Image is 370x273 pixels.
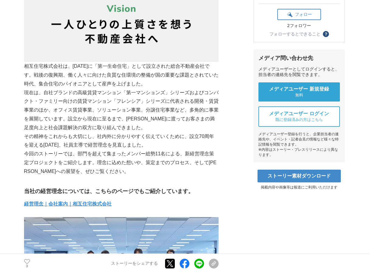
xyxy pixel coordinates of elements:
[24,150,219,176] p: 今回のストーリーでは、部門を超えて集まったメンバー総勢11名による、新経営理念策定プロジェクトをご紹介します。理念に込めた想いや、策定までのプロセス、そして[PERSON_NAME]への展望を、...
[269,32,320,36] div: フォローするとできること
[258,132,340,157] div: メディアユーザー登録を行うと、企業担当者の連絡先や、イベント・記者会見の情報など様々な特記情報を閲覧できます。 ※内容はストーリー・プレスリリースにより異なります。
[324,32,328,36] span: ？
[269,86,329,92] span: メディアユーザー 新規登録
[258,67,340,78] div: メディアユーザーとしてログインすると、担当者の連絡先を閲覧できます。
[254,185,345,190] p: 掲載内容や画像等は報道にご利用いただけます
[258,170,341,182] a: ストーリー素材ダウンロード
[24,188,194,194] strong: 当社の経営理念については、こちらのページでもご紹介しています。
[269,111,329,117] span: メディアユーザー ログイン
[111,261,158,266] p: ストーリーをシェアする
[277,9,321,20] button: フォロー
[258,106,340,127] a: メディアユーザー ログイン 既に登録済みの方はこちら
[258,54,340,62] div: メディア問い合わせ先
[295,92,303,98] span: 無料
[24,62,219,88] p: 相互住宅株式会社は、[DATE]に「第一生命住宅」として設立された総合不動産会社です。戦後の復興期、働く人々に向けた良質な住環境の整備が国の重要な課題とされていた時代、集合住宅のパイオニアとして...
[24,132,219,150] p: その精神をこれからも大切にし、社内外に分かりやすく伝えていくために、設立70周年を迎える[DATE]、社員主導で経営理念を見直しました。
[258,82,340,102] a: メディアユーザー 新規登録 無料
[275,117,323,123] span: 既に登録済みの方はこちら
[24,201,112,206] a: 経営理念｜会社案内｜相互住宅株式会社
[277,23,321,29] div: 2フォロワー
[24,88,219,132] p: 現在は、自社ブランドの高級賃貸マンション「第一マンションズ」シリーズおよびコンパクト・ファミリー向けの賃貸マンション「フレンシア」シリーズに代表される開発・賃貸事業のほか、オフィス賃貸事業、ソリ...
[24,265,30,268] p: 3
[323,31,329,37] button: ？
